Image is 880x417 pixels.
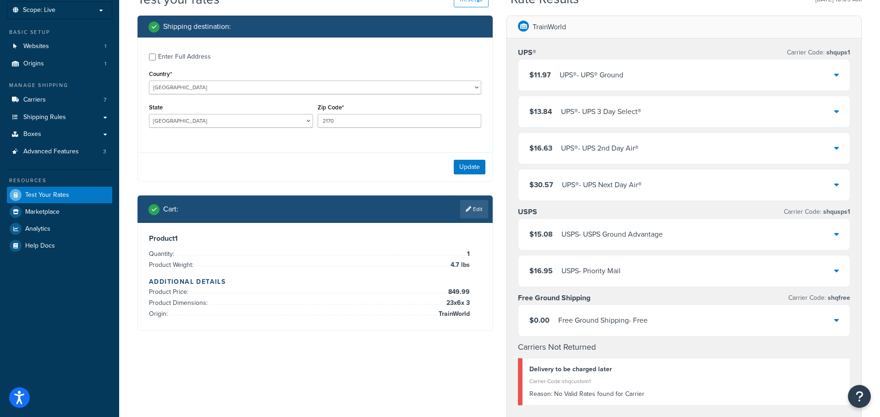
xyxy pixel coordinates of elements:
[149,70,172,77] label: Country*
[529,179,553,190] span: $30.57
[104,43,106,50] span: 1
[529,363,843,376] div: Delivery to be charged later
[23,43,49,50] span: Websites
[158,50,211,63] div: Enter Full Address
[825,48,850,57] span: shqups1
[533,21,566,33] p: TrainWorld
[149,277,481,287] h4: Additional Details
[7,92,112,108] a: Carriers7
[529,375,843,388] div: Carrier Code: shqcustom1
[787,46,850,59] p: Carrier Code:
[448,260,470,271] span: 4.7 lbs
[104,96,106,104] span: 7
[529,229,553,239] span: $15.08
[25,225,50,233] span: Analytics
[518,293,590,303] h3: Free Ground Shipping
[560,69,623,81] div: UPS® - UPS® Ground
[518,341,850,353] h4: Carriers Not Returned
[529,265,553,276] span: $16.95
[163,205,178,213] h2: Cart :
[318,104,344,111] label: Zip Code*
[7,92,112,108] li: Carriers
[23,6,55,14] span: Scope: Live
[23,130,41,138] span: Boxes
[444,298,470,309] span: 23 x 6 x 3
[529,106,552,117] span: $13.84
[25,191,69,199] span: Test Your Rates
[149,104,163,111] label: State
[7,55,112,72] li: Origins
[529,315,550,325] span: $0.00
[7,221,112,237] a: Analytics
[562,179,642,191] div: UPS® - UPS Next Day Air®
[821,207,850,217] span: shqusps1
[23,96,46,104] span: Carriers
[7,204,112,220] a: Marketplace
[104,60,106,68] span: 1
[23,148,79,156] span: Advanced Features
[529,388,843,401] div: No Valid Rates found for Carrier
[25,242,55,250] span: Help Docs
[7,38,112,55] a: Websites1
[561,265,621,277] div: USPS - Priority Mail
[149,249,176,259] span: Quantity:
[784,206,850,218] p: Carrier Code:
[7,177,112,184] div: Resources
[561,228,663,241] div: USPS - USPS Ground Advantage
[558,314,648,327] div: Free Ground Shipping - Free
[561,142,638,155] div: UPS® - UPS 2nd Day Air®
[7,28,112,36] div: Basic Setup
[23,60,44,68] span: Origins
[7,143,112,160] li: Advanced Features
[465,249,470,260] span: 1
[149,234,481,243] h3: Product 1
[826,293,850,303] span: shqfree
[436,309,470,320] span: TrainWorld
[529,143,552,153] span: $16.63
[529,70,551,80] span: $11.97
[460,200,488,218] a: Edit
[7,126,112,143] a: Boxes
[149,287,191,297] span: Product Price:
[149,260,196,270] span: Product Weight:
[518,48,536,57] h3: UPS®
[446,287,470,298] span: 849.99
[7,109,112,126] a: Shipping Rules
[561,105,641,118] div: UPS® - UPS 3 Day Select®
[149,309,170,319] span: Origin:
[454,160,485,174] button: Update
[7,187,112,203] a: Test Your Rates
[7,81,112,89] div: Manage Shipping
[149,298,210,308] span: Product Dimensions:
[7,143,112,160] a: Advanced Features3
[848,385,871,408] button: Open Resource Center
[25,208,60,216] span: Marketplace
[7,38,112,55] li: Websites
[518,207,537,217] h3: USPS
[103,148,106,156] span: 3
[23,114,66,121] span: Shipping Rules
[163,22,231,31] h2: Shipping destination :
[788,292,850,304] p: Carrier Code:
[7,55,112,72] a: Origins1
[7,238,112,254] a: Help Docs
[529,389,552,399] span: Reason:
[149,54,156,60] input: Enter Full Address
